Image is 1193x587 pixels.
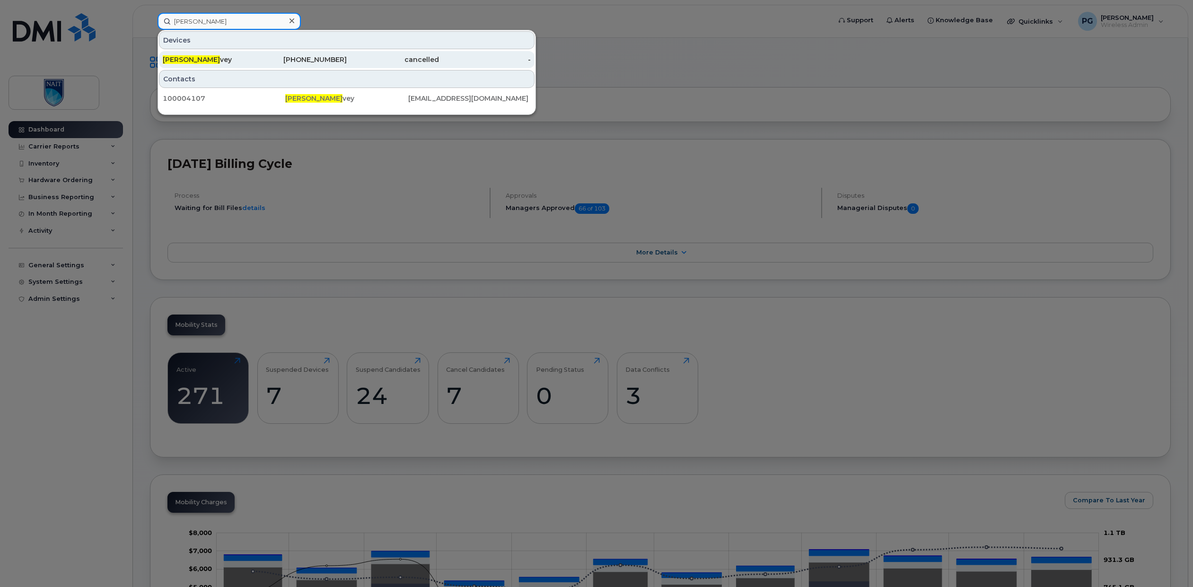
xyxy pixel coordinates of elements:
div: - [439,55,531,64]
div: Devices [159,31,535,49]
span: [PERSON_NAME] [285,94,342,103]
div: 100004107 [163,94,285,103]
div: [PHONE_NUMBER] [255,55,347,64]
a: [PERSON_NAME]vey[PHONE_NUMBER]cancelled- [159,51,535,68]
div: Contacts [159,70,535,88]
div: [EMAIL_ADDRESS][DOMAIN_NAME] [408,94,531,103]
a: 100004107[PERSON_NAME]vey[EMAIL_ADDRESS][DOMAIN_NAME] [159,90,535,107]
div: vey [163,55,255,64]
div: cancelled [347,55,439,64]
span: [PERSON_NAME] [163,55,220,64]
div: vey [285,94,408,103]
